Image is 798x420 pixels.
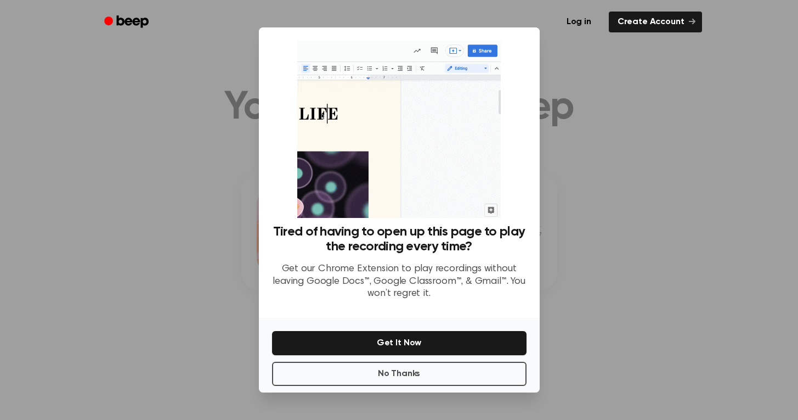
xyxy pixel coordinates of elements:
[297,41,501,218] img: Beep extension in action
[272,263,527,300] p: Get our Chrome Extension to play recordings without leaving Google Docs™, Google Classroom™, & Gm...
[272,362,527,386] button: No Thanks
[556,9,602,35] a: Log in
[97,12,159,33] a: Beep
[272,331,527,355] button: Get It Now
[609,12,702,32] a: Create Account
[272,225,527,254] h3: Tired of having to open up this page to play the recording every time?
